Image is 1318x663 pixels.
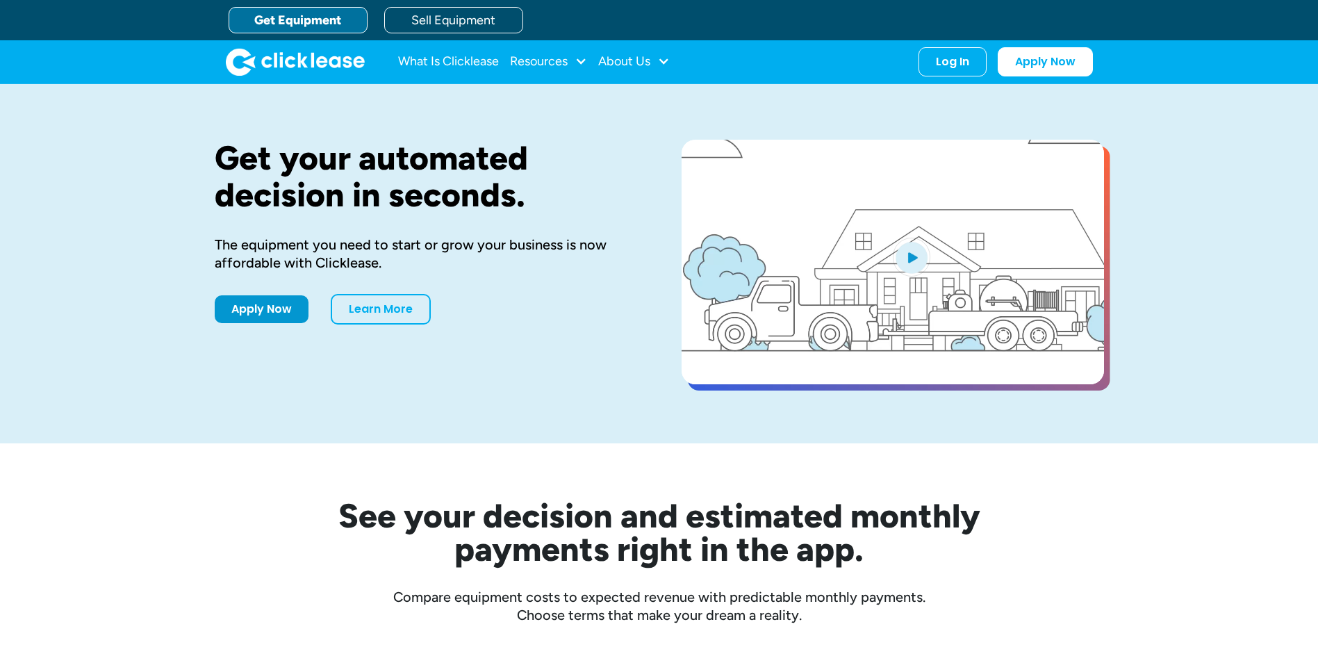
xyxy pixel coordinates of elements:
[936,55,969,69] div: Log In
[229,7,368,33] a: Get Equipment
[398,48,499,76] a: What Is Clicklease
[215,140,637,213] h1: Get your automated decision in seconds.
[893,238,930,277] img: Blue play button logo on a light blue circular background
[510,48,587,76] div: Resources
[331,294,431,325] a: Learn More
[598,48,670,76] div: About Us
[215,236,637,272] div: The equipment you need to start or grow your business is now affordable with Clicklease.
[998,47,1093,76] a: Apply Now
[270,499,1048,566] h2: See your decision and estimated monthly payments right in the app.
[215,295,308,323] a: Apply Now
[682,140,1104,384] a: open lightbox
[384,7,523,33] a: Sell Equipment
[226,48,365,76] img: Clicklease logo
[226,48,365,76] a: home
[215,588,1104,624] div: Compare equipment costs to expected revenue with predictable monthly payments. Choose terms that ...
